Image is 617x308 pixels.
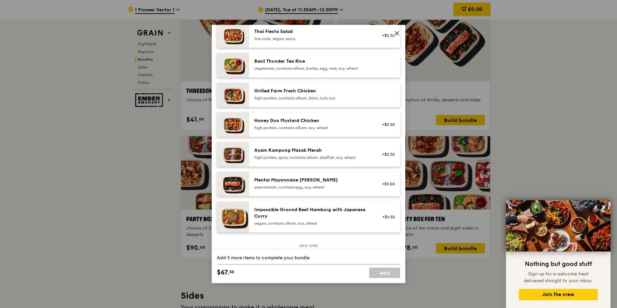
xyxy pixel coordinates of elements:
div: +$0.50 [378,152,395,157]
span: Add-ons [297,243,320,248]
div: Basil Thunder Tea Rice [254,58,370,65]
div: vegetarian, contains allium, barley, egg, nuts, soy, wheat [254,66,370,71]
img: daily_normal_Mentai-Mayonnaise-Aburi-Salmon-HORZ.jpg [217,172,249,196]
span: Nothing but good stuff [525,260,592,268]
div: high protein, contains allium, soy, wheat [254,125,370,130]
img: daily_normal_HORZ-Grilled-Farm-Fresh-Chicken.jpg [217,83,249,107]
div: +$6.50 [378,214,395,220]
div: high protein, spicy, contains allium, shellfish, soy, wheat [254,155,370,160]
div: Add 5 more items to complete your bundle [217,255,400,261]
div: Ayam Kampung Masak Merah [254,147,370,154]
img: daily_normal_Ayam_Kampung_Masak_Merah_Horizontal_.jpg [217,142,249,167]
div: Grilled Farm Fresh Chicken [254,88,370,94]
img: daily_normal_HORZ-Impossible-Hamburg-With-Japanese-Curry.jpg [217,201,249,232]
img: daily_normal_Thai_Fiesta_Salad__Horizontal_.jpg [217,23,249,48]
div: low carb, vegan, spicy [254,36,370,41]
button: Close [599,202,609,212]
button: Join the crew [519,289,598,300]
div: +$0.50 [378,33,395,38]
a: Add [369,268,400,278]
div: +$0.50 [378,122,395,127]
div: Impossible Ground Beef Hamburg with Japanese Curry [254,207,370,220]
div: pescatarian, contains egg, soy, wheat [254,185,370,190]
div: Mentai Mayonnaise [PERSON_NAME] [254,177,370,183]
div: vegan, contains allium, soy, wheat [254,221,370,226]
div: Honey Duo Mustard Chicken [254,118,370,124]
span: Sign up for a welcome treat delivered straight to your inbox. [524,271,593,283]
img: DSC07876-Edit02-Large.jpeg [506,200,611,252]
div: high protein, contains allium, dairy, nuts, soy [254,96,370,101]
span: $67. [217,268,229,277]
img: daily_normal_HORZ-Basil-Thunder-Tea-Rice.jpg [217,53,249,77]
div: Thai Fiesta Salad [254,28,370,35]
img: daily_normal_Honey_Duo_Mustard_Chicken__Horizontal_.jpg [217,112,249,137]
span: 50 [229,269,234,274]
div: +$5.00 [378,181,395,187]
